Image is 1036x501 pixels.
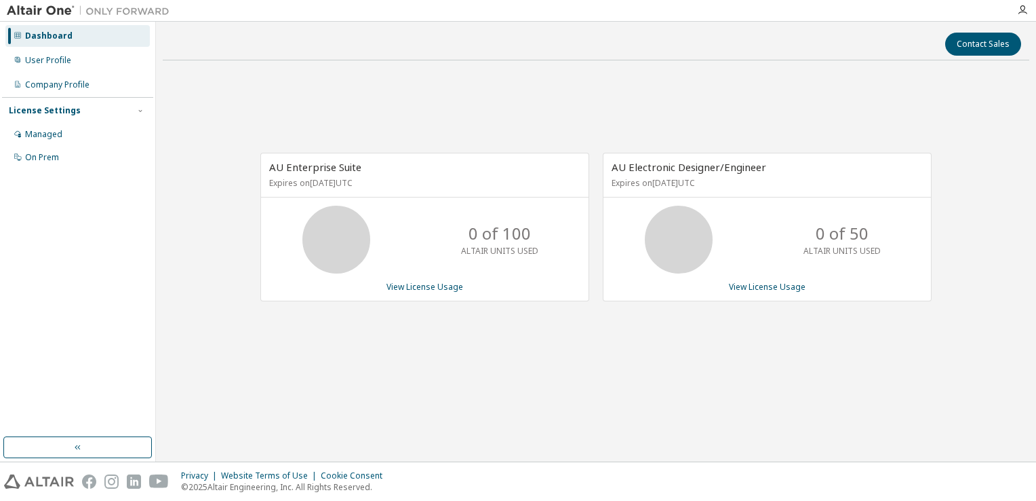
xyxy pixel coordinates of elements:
div: Cookie Consent [321,470,391,481]
img: youtube.svg [149,475,169,489]
div: Managed [25,129,62,140]
a: View License Usage [386,281,463,293]
a: View License Usage [729,281,805,293]
img: instagram.svg [104,475,119,489]
span: AU Enterprise Suite [269,160,361,174]
p: ALTAIR UNITS USED [803,245,881,257]
div: Website Terms of Use [221,470,321,481]
p: 0 of 100 [469,222,531,245]
div: License Settings [9,105,81,116]
p: Expires on [DATE] UTC [612,177,919,189]
span: AU Electronic Designer/Engineer [612,160,766,174]
div: Company Profile [25,79,89,90]
img: linkedin.svg [127,475,141,489]
img: Altair One [7,4,176,18]
img: facebook.svg [82,475,96,489]
button: Contact Sales [945,33,1021,56]
p: 0 of 50 [816,222,869,245]
div: Privacy [181,470,221,481]
div: User Profile [25,55,71,66]
p: © 2025 Altair Engineering, Inc. All Rights Reserved. [181,481,391,493]
p: Expires on [DATE] UTC [269,177,577,189]
img: altair_logo.svg [4,475,74,489]
p: ALTAIR UNITS USED [461,245,538,257]
div: On Prem [25,152,59,163]
div: Dashboard [25,31,73,41]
